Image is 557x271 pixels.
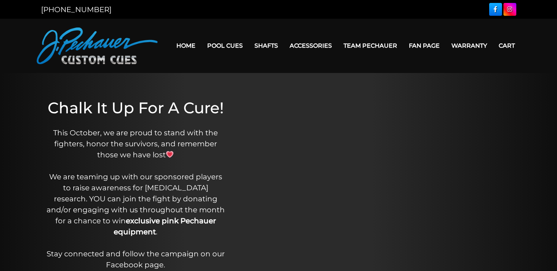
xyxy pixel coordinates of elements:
[338,36,403,55] a: Team Pechauer
[114,216,216,236] strong: exclusive pink Pechauer equipment
[45,127,226,270] p: This October, we are proud to stand with the fighters, honor the survivors, and remember those we...
[403,36,446,55] a: Fan Page
[284,36,338,55] a: Accessories
[45,99,226,117] h1: Chalk It Up For A Cure!
[493,36,521,55] a: Cart
[201,36,249,55] a: Pool Cues
[166,151,173,158] img: 💗
[37,28,158,64] img: Pechauer Custom Cues
[249,36,284,55] a: Shafts
[446,36,493,55] a: Warranty
[171,36,201,55] a: Home
[41,5,111,14] a: [PHONE_NUMBER]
